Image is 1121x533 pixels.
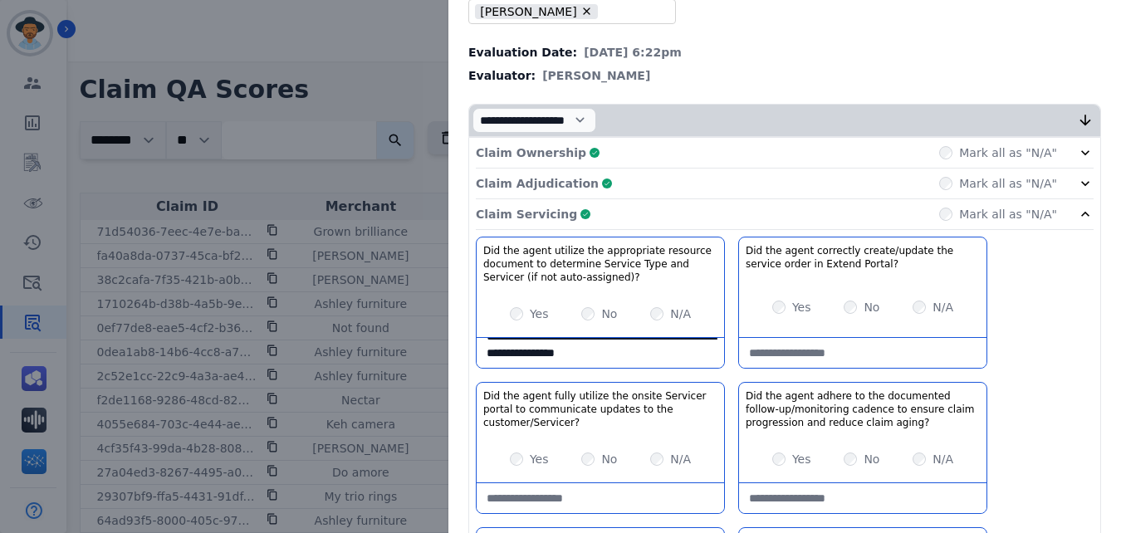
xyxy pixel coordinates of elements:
[483,389,717,429] h3: Did the agent fully utilize the onsite Servicer portal to communicate updates to the customer/Ser...
[746,389,980,429] h3: Did the agent adhere to the documented follow-up/monitoring cadence to ensure claim progression a...
[584,44,682,61] span: [DATE] 6:22pm
[483,244,717,284] h3: Did the agent utilize the appropriate resource document to determine Service Type and Servicer (i...
[580,5,593,17] button: Remove Ashley - Reguard
[933,299,953,315] label: N/A
[746,244,980,271] h3: Did the agent correctly create/update the service order in Extend Portal?
[792,299,811,315] label: Yes
[468,44,1101,61] div: Evaluation Date:
[670,451,691,467] label: N/A
[959,206,1057,222] label: Mark all as "N/A"
[530,451,549,467] label: Yes
[476,144,586,161] p: Claim Ownership
[864,299,879,315] label: No
[959,144,1057,161] label: Mark all as "N/A"
[476,175,599,192] p: Claim Adjudication
[468,67,1101,84] div: Evaluator:
[959,175,1057,192] label: Mark all as "N/A"
[933,451,953,467] label: N/A
[864,451,879,467] label: No
[475,4,599,20] li: [PERSON_NAME]
[542,67,650,84] span: [PERSON_NAME]
[476,206,577,222] p: Claim Servicing
[792,451,811,467] label: Yes
[670,306,691,322] label: N/A
[472,2,665,22] ul: selected options
[601,306,617,322] label: No
[530,306,549,322] label: Yes
[601,451,617,467] label: No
